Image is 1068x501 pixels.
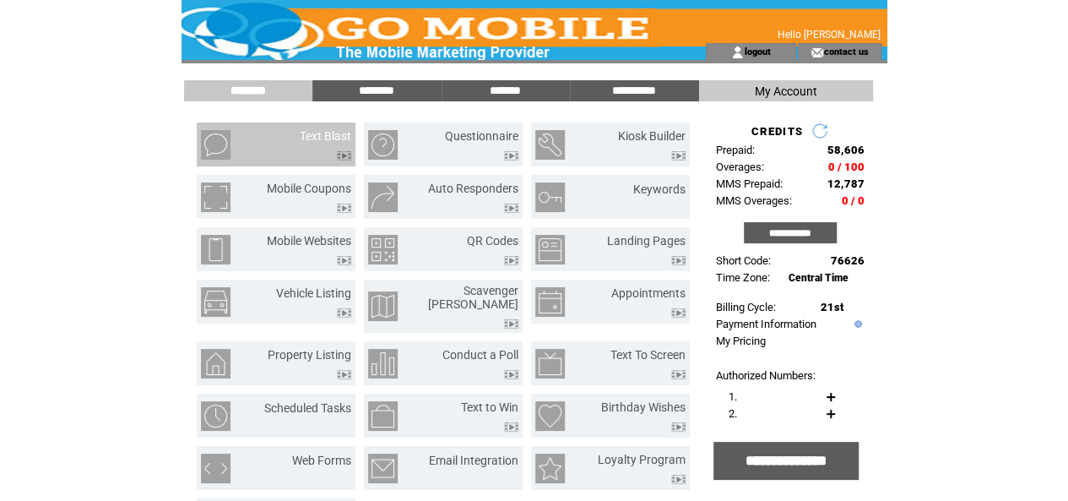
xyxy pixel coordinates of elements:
img: birthday-wishes.png [535,401,565,431]
img: property-listing.png [201,349,230,378]
img: mobile-coupons.png [201,182,230,212]
a: Email Integration [429,454,518,467]
a: logout [744,46,770,57]
span: 76626 [831,254,865,267]
img: video.png [504,319,518,329]
img: video.png [337,204,351,213]
img: text-to-screen.png [535,349,565,378]
span: MMS Prepaid: [716,177,783,190]
span: 58,606 [827,144,865,156]
span: MMS Overages: [716,194,792,207]
span: Time Zone: [716,271,770,284]
img: account_icon.gif [731,46,744,59]
span: Short Code: [716,254,771,267]
a: Appointments [611,286,686,300]
img: video.png [504,422,518,432]
a: Landing Pages [607,234,686,248]
span: 1. [729,390,737,403]
span: 0 / 0 [842,194,865,207]
span: Authorized Numbers: [716,369,816,382]
img: video.png [671,151,686,161]
img: video.png [504,370,518,379]
a: My Pricing [716,335,766,347]
a: Scheduled Tasks [264,401,351,415]
a: Property Listing [268,348,351,362]
img: scheduled-tasks.png [201,401,230,431]
a: Birthday Wishes [601,400,686,414]
span: Hello [PERSON_NAME] [778,29,881,41]
a: Text To Screen [610,348,686,362]
a: Text Blast [300,129,351,143]
span: Central Time [789,272,848,284]
img: video.png [504,151,518,161]
img: video.png [671,422,686,432]
span: Billing Cycle: [716,301,776,313]
span: 12,787 [827,177,865,190]
span: CREDITS [751,125,803,138]
img: conduct-a-poll.png [368,349,398,378]
span: My Account [755,84,817,98]
span: 2. [729,407,737,420]
img: qr-codes.png [368,235,398,264]
a: Auto Responders [428,182,518,195]
a: Web Forms [292,454,351,467]
a: QR Codes [467,234,518,248]
a: Keywords [633,182,686,196]
img: kiosk-builder.png [535,130,565,160]
img: help.gif [850,320,862,328]
a: Questionnaire [445,129,518,143]
span: Prepaid: [716,144,755,156]
img: keywords.png [535,182,565,212]
img: video.png [504,204,518,213]
img: contact_us_icon.gif [810,46,823,59]
img: mobile-websites.png [201,235,230,264]
img: video.png [337,308,351,318]
a: Vehicle Listing [276,286,351,300]
a: Conduct a Poll [442,348,518,362]
a: Loyalty Program [598,453,686,466]
img: landing-pages.png [535,235,565,264]
a: Text to Win [461,400,518,414]
img: video.png [337,151,351,161]
span: 21st [821,301,843,313]
img: vehicle-listing.png [201,287,230,317]
img: scavenger-hunt.png [368,291,398,321]
a: Mobile Coupons [267,182,351,195]
a: Kiosk Builder [618,129,686,143]
img: video.png [671,308,686,318]
img: email-integration.png [368,454,398,483]
span: Overages: [716,161,764,173]
img: video.png [337,256,351,265]
img: auto-responders.png [368,182,398,212]
img: video.png [671,370,686,379]
img: video.png [337,370,351,379]
img: video.png [671,256,686,265]
img: text-to-win.png [368,401,398,431]
img: appointments.png [535,287,565,317]
span: 0 / 100 [828,161,865,173]
img: loyalty-program.png [535,454,565,483]
img: text-blast.png [201,130,230,160]
img: video.png [671,475,686,484]
img: questionnaire.png [368,130,398,160]
a: Payment Information [716,318,816,330]
img: video.png [504,256,518,265]
a: Scavenger [PERSON_NAME] [428,284,518,311]
a: Mobile Websites [267,234,351,248]
a: contact us [823,46,868,57]
img: web-forms.png [201,454,230,483]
